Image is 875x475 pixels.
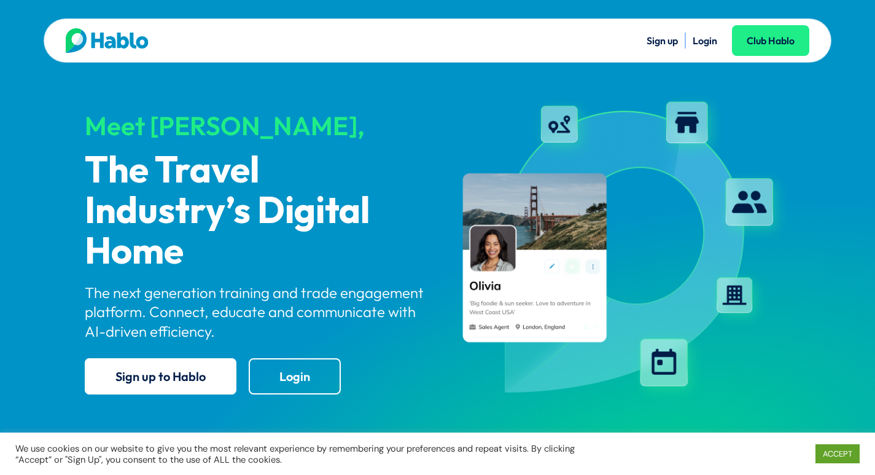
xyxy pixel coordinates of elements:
a: Login [693,34,717,47]
a: Sign up [647,34,678,47]
a: ACCEPT [815,444,860,463]
div: We use cookies on our website to give you the most relevant experience by remembering your prefer... [15,443,607,465]
img: Hablo logo main 2 [66,28,149,53]
div: Meet [PERSON_NAME], [85,112,427,140]
p: The Travel Industry’s Digital Home [85,151,427,273]
img: hablo-profile-image [448,92,791,405]
a: Club Hablo [732,25,809,56]
a: Login [249,358,341,395]
a: Sign up to Hablo [85,358,236,395]
p: The next generation training and trade engagement platform. Connect, educate and communicate with... [85,283,427,341]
